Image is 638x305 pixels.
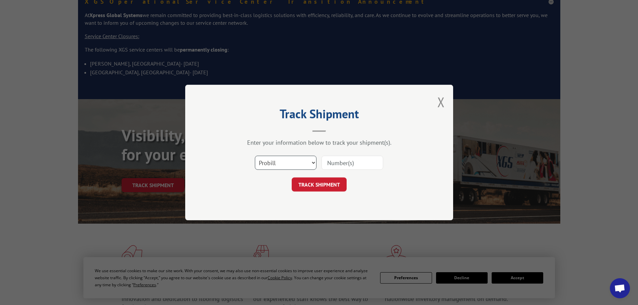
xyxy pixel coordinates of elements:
[437,93,445,111] button: Close modal
[292,177,347,192] button: TRACK SHIPMENT
[322,156,383,170] input: Number(s)
[219,139,420,146] div: Enter your information below to track your shipment(s).
[219,109,420,122] h2: Track Shipment
[610,278,630,298] a: Open chat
